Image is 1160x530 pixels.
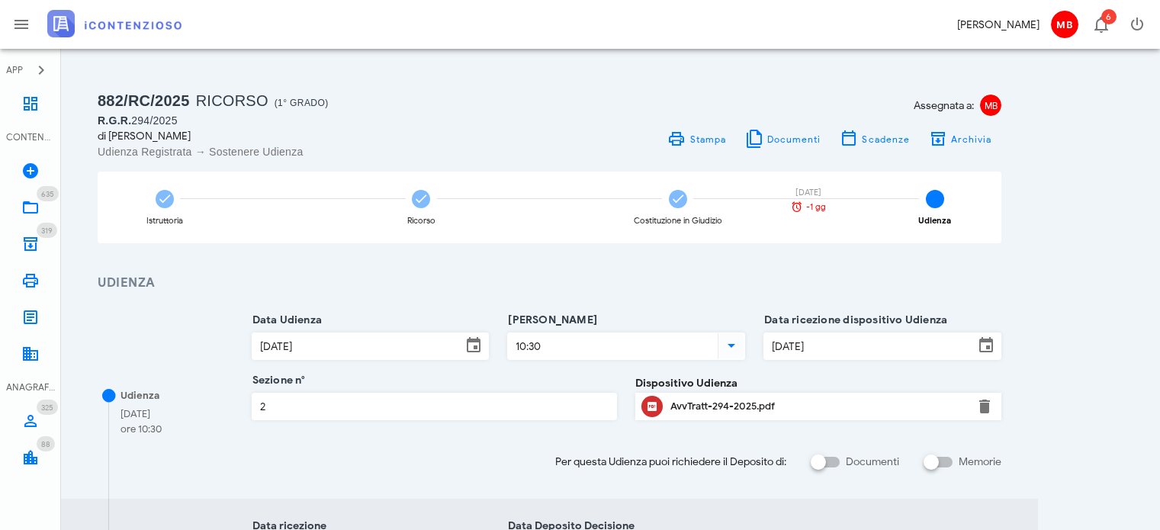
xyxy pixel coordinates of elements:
[508,333,715,359] input: Ora Udienza
[766,133,821,145] span: Documenti
[6,130,55,144] div: CONTENZIOSO
[98,274,1001,293] h3: Udienza
[658,128,735,149] a: Stampa
[1046,6,1082,43] button: MB
[861,133,910,145] span: Scadenze
[919,128,1001,149] button: Archivia
[1101,9,1117,24] span: Distintivo
[248,313,323,328] label: Data Udienza
[760,313,947,328] label: Data ricezione dispositivo Udienza
[914,98,974,114] span: Assegnata a:
[98,92,190,109] span: 882/RC/2025
[634,217,722,225] div: Costituzione in Giudizio
[926,190,944,208] span: 4
[98,128,541,144] div: di [PERSON_NAME]
[248,373,306,388] label: Sezione n°
[950,133,992,145] span: Archivia
[98,144,541,159] div: Udienza Registrata → Sostenere Udienza
[120,422,162,437] div: ore 10:30
[98,113,541,128] div: 294/2025
[41,403,53,413] span: 325
[503,313,597,328] label: [PERSON_NAME]
[252,393,617,419] input: Sezione n°
[670,394,966,419] div: Clicca per aprire un'anteprima del file o scaricarlo
[37,223,57,238] span: Distintivo
[146,217,183,225] div: Istruttoria
[670,400,966,413] div: AvvTratt-294-2025.pdf
[41,189,54,199] span: 635
[275,98,329,108] span: (1° Grado)
[959,455,1001,470] label: Memorie
[47,10,182,37] img: logo-text-2x.png
[98,114,131,127] span: R.G.R.
[918,217,951,225] div: Udienza
[6,381,55,394] div: ANAGRAFICA
[196,92,268,109] span: Ricorso
[37,400,58,415] span: Distintivo
[831,128,920,149] button: Scadenze
[1082,6,1119,43] button: Distintivo
[37,186,59,201] span: Distintivo
[782,188,835,197] div: [DATE]
[957,17,1040,33] div: [PERSON_NAME]
[407,217,435,225] div: Ricorso
[980,95,1001,116] span: MB
[975,397,994,416] button: Elimina
[689,133,726,145] span: Stampa
[635,375,737,391] label: Dispositivo Udienza
[120,406,162,422] div: [DATE]
[846,455,899,470] label: Documenti
[41,439,50,449] span: 88
[641,396,663,417] button: Clicca per aprire un'anteprima del file o scaricarlo
[1051,11,1078,38] span: MB
[41,226,53,236] span: 319
[120,388,159,403] div: Udienza
[555,454,786,470] span: Per questa Udienza puoi richiedere il Deposito di:
[37,436,55,451] span: Distintivo
[735,128,831,149] button: Documenti
[806,203,826,211] span: -1 gg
